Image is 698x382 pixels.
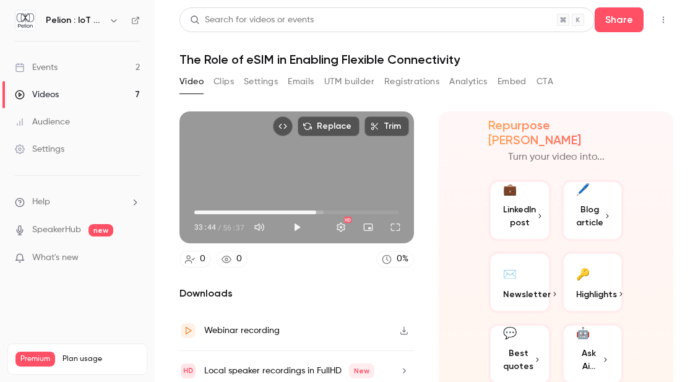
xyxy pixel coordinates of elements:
span: Premium [15,352,55,367]
button: Settings [329,215,353,240]
button: Embed video [273,116,293,136]
button: Turn on miniplayer [356,215,381,240]
div: 0 % [397,253,408,266]
button: Analytics [449,72,488,92]
button: Top Bar Actions [653,10,673,30]
span: Best quotes [503,347,533,373]
button: UTM builder [324,72,374,92]
span: Blog article [576,203,603,229]
button: ✉️Newsletter [488,251,551,313]
h2: Downloads [179,286,414,301]
span: Ask Ai... [576,347,602,373]
button: Share [595,7,644,32]
span: Highlights [576,288,617,301]
div: HD [344,217,351,223]
iframe: Noticeable Trigger [125,253,140,264]
p: Turn your video into... [508,150,605,165]
button: Trim [364,116,409,136]
div: 33:44 [194,222,244,233]
div: 0 [200,253,205,266]
a: 0% [376,251,414,267]
span: What's new [32,251,79,264]
span: New [349,363,374,378]
button: Video [179,72,204,92]
div: Webinar recording [204,323,280,338]
button: Settings [244,72,278,92]
span: new [88,224,113,237]
a: 0 [179,251,211,267]
span: Help [32,196,50,209]
div: Local speaker recordings in FullHD [204,363,374,378]
button: Replace [298,116,360,136]
div: 0 [236,253,242,266]
button: 🔑Highlights [561,251,624,313]
span: 33:44 [194,222,216,233]
button: Mute [247,215,272,240]
div: 💬 [503,325,517,342]
button: Clips [213,72,234,92]
div: Videos [15,89,59,101]
div: Events [15,61,58,74]
span: 56:37 [223,222,244,233]
h6: Pelion : IoT Connectivity Made Effortless [46,14,104,27]
img: Pelion : IoT Connectivity Made Effortless [15,11,35,30]
a: 0 [216,251,248,267]
h2: Repurpose [PERSON_NAME] [488,118,624,147]
button: Play [285,215,309,240]
button: Emails [288,72,314,92]
div: Settings [15,143,64,155]
h1: The Role of eSIM in Enabling Flexible Connectivity [179,52,673,67]
button: Registrations [384,72,439,92]
a: SpeakerHub [32,224,81,237]
button: CTA [536,72,553,92]
span: Newsletter [503,288,551,301]
span: LinkedIn post [503,203,536,229]
span: Plan usage [62,354,139,364]
button: 💼LinkedIn post [488,180,551,241]
button: Embed [498,72,527,92]
div: 💼 [503,181,517,198]
button: Full screen [383,215,408,240]
div: 🤖 [576,325,590,342]
div: Audience [15,116,70,128]
div: 🖊️ [576,181,590,198]
li: help-dropdown-opener [15,196,140,209]
div: 🔑 [576,264,590,283]
button: 🖊️Blog article [561,180,624,241]
div: ✉️ [503,264,517,283]
div: Search for videos or events [190,14,314,27]
span: / [217,222,222,233]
